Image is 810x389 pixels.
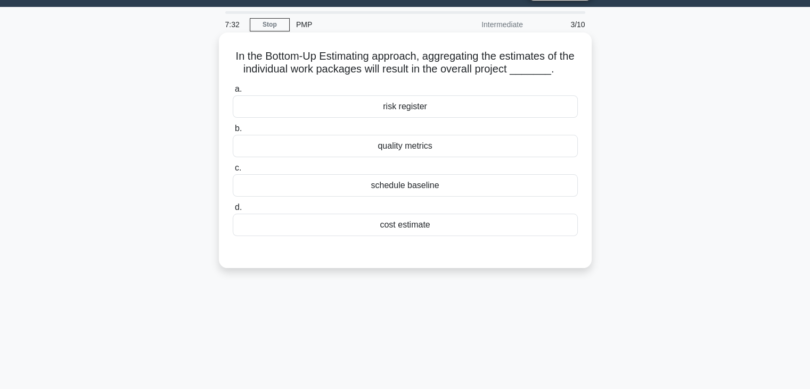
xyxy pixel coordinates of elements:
[235,84,242,93] span: a.
[233,214,578,236] div: cost estimate
[436,14,529,35] div: Intermediate
[219,14,250,35] div: 7:32
[233,135,578,157] div: quality metrics
[529,14,592,35] div: 3/10
[235,124,242,133] span: b.
[235,163,241,172] span: c.
[233,95,578,118] div: risk register
[233,174,578,197] div: schedule baseline
[290,14,436,35] div: PMP
[235,202,242,212] span: d.
[250,18,290,31] a: Stop
[232,50,579,76] h5: In the Bottom-Up Estimating approach, aggregating the estimates of the individual work packages w...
